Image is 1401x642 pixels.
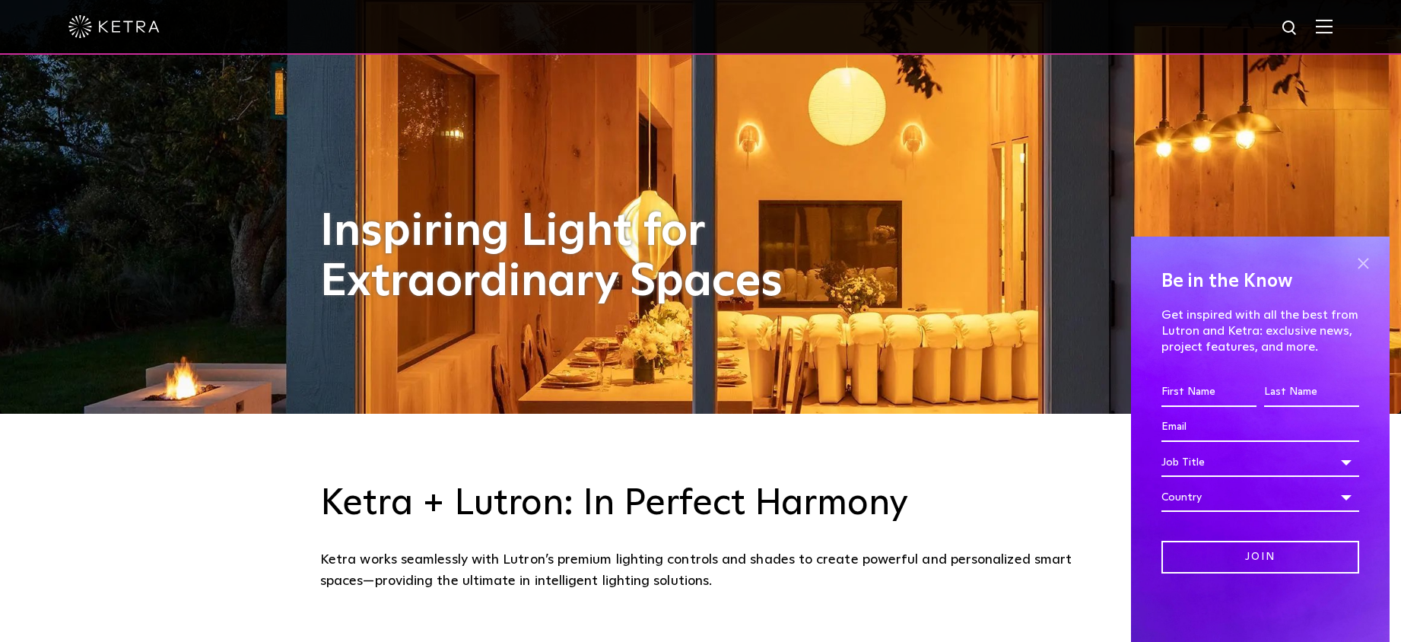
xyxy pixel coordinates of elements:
[1281,19,1300,38] img: search icon
[1316,19,1333,33] img: Hamburger%20Nav.svg
[1161,483,1359,512] div: Country
[1161,448,1359,477] div: Job Title
[1264,378,1359,407] input: Last Name
[1161,378,1256,407] input: First Name
[1161,413,1359,442] input: Email
[320,207,815,307] h1: Inspiring Light for Extraordinary Spaces
[1161,307,1359,354] p: Get inspired with all the best from Lutron and Ketra: exclusive news, project features, and more.
[1161,541,1359,574] input: Join
[1161,267,1359,296] h4: Be in the Know
[320,549,1081,593] div: Ketra works seamlessly with Lutron’s premium lighting controls and shades to create powerful and ...
[320,482,1081,526] h3: Ketra + Lutron: In Perfect Harmony
[68,15,160,38] img: ketra-logo-2019-white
